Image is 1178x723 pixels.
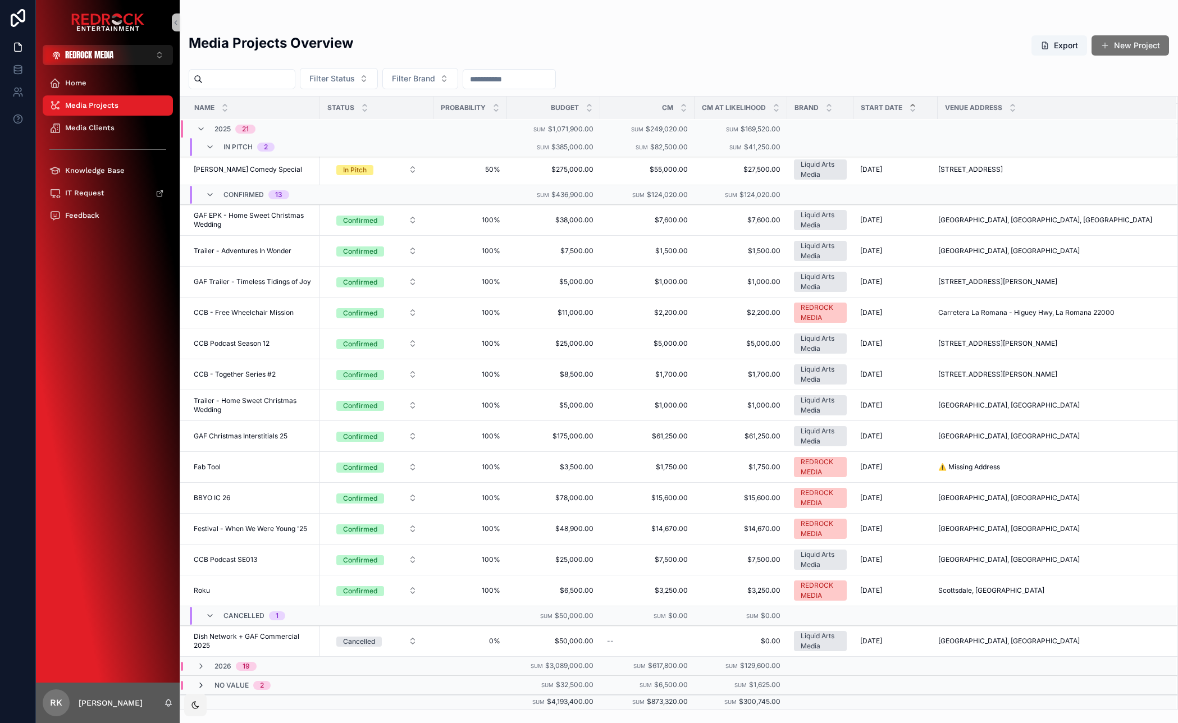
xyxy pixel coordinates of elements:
[607,401,688,410] span: $1,000.00
[440,370,500,379] span: 100%
[514,246,593,255] a: $7,500.00
[938,493,1163,502] a: [GEOGRAPHIC_DATA], [GEOGRAPHIC_DATA]
[65,166,125,175] span: Knowledge Base
[794,303,847,323] a: REDROCK MEDIA
[701,401,780,410] a: $1,000.00
[938,432,1080,441] span: [GEOGRAPHIC_DATA], [GEOGRAPHIC_DATA]
[440,493,500,502] a: 100%
[327,364,426,385] button: Select Button
[327,272,426,292] button: Select Button
[607,524,688,533] a: $14,670.00
[860,277,931,286] a: [DATE]
[938,432,1163,441] a: [GEOGRAPHIC_DATA], [GEOGRAPHIC_DATA]
[801,272,840,292] div: Liquid Arts Media
[194,493,313,502] a: BBYO IC 26
[343,432,377,442] div: Confirmed
[701,586,780,595] span: $3,250.00
[194,277,313,286] a: GAF Trailer - Timeless Tidings of Joy
[801,580,840,601] div: REDROCK MEDIA
[514,277,593,286] a: $5,000.00
[701,339,780,348] span: $5,000.00
[701,463,780,472] a: $1,750.00
[938,463,1000,472] span: ⚠️ Missing Address
[938,308,1115,317] span: Carretera La Romana - Higuey Hwy, La Romana 22000
[440,339,500,348] span: 100%
[194,370,276,379] span: CCB - Together Series #2
[938,463,1163,472] a: ⚠️ Missing Address
[343,370,377,380] div: Confirmed
[607,277,688,286] span: $1,000.00
[938,246,1080,255] span: [GEOGRAPHIC_DATA], [GEOGRAPHIC_DATA]
[223,611,264,620] span: Cancelled
[607,216,688,225] a: $7,600.00
[327,518,427,539] a: Select Button
[514,432,593,441] a: $175,000.00
[794,395,847,415] a: Liquid Arts Media
[194,524,313,533] a: Festival - When We Were Young '25
[607,432,688,441] a: $61,250.00
[607,463,688,472] a: $1,750.00
[701,555,780,564] span: $7,500.00
[701,370,780,379] a: $1,700.00
[801,241,840,261] div: Liquid Arts Media
[938,216,1163,225] a: [GEOGRAPHIC_DATA], [GEOGRAPHIC_DATA], [GEOGRAPHIC_DATA]
[701,246,780,255] span: $1,500.00
[938,339,1163,348] a: [STREET_ADDRESS][PERSON_NAME]
[343,524,377,534] div: Confirmed
[938,586,1044,595] span: Scottsdale, [GEOGRAPHIC_DATA]
[860,463,931,472] a: [DATE]
[514,370,593,379] span: $8,500.00
[938,277,1057,286] span: [STREET_ADDRESS][PERSON_NAME]
[607,165,688,174] span: $55,000.00
[71,13,144,31] img: App logo
[327,425,427,447] a: Select Button
[801,210,840,230] div: Liquid Arts Media
[514,308,593,317] a: $11,000.00
[327,240,427,262] a: Select Button
[327,580,427,601] a: Select Button
[309,73,355,84] span: Filter Status
[327,159,426,180] button: Select Button
[440,246,500,255] a: 100%
[327,630,427,652] a: Select Button
[514,216,593,225] a: $38,000.00
[801,631,840,651] div: Liquid Arts Media
[440,524,500,533] a: 100%
[938,370,1057,379] span: [STREET_ADDRESS][PERSON_NAME]
[194,586,210,595] span: Roku
[194,308,313,317] a: CCB - Free Wheelchair Mission
[794,210,847,230] a: Liquid Arts Media
[343,165,367,175] div: In Pitch
[607,246,688,255] span: $1,500.00
[514,401,593,410] a: $5,000.00
[794,159,847,180] a: Liquid Arts Media
[794,364,847,385] a: Liquid Arts Media
[343,637,375,647] div: Cancelled
[194,246,291,255] span: Trailer - Adventures In Wonder
[194,339,313,348] a: CCB Podcast Season 12
[194,555,313,564] a: CCB Podcast SE013
[701,165,780,174] a: $27,500.00
[327,426,426,446] button: Select Button
[701,308,780,317] a: $2,200.00
[607,308,688,317] a: $2,200.00
[514,555,593,564] a: $25,000.00
[343,339,377,349] div: Confirmed
[938,308,1163,317] a: Carretera La Romana - Higuey Hwy, La Romana 22000
[860,308,931,317] a: [DATE]
[440,277,500,286] a: 100%
[514,493,593,502] a: $78,000.00
[607,493,688,502] a: $15,600.00
[327,488,426,508] button: Select Button
[860,432,931,441] a: [DATE]
[194,308,294,317] span: CCB - Free Wheelchair Mission
[440,165,500,174] a: 50%
[794,426,847,446] a: Liquid Arts Media
[214,125,231,134] span: 2025
[440,401,500,410] span: 100%
[194,632,313,650] a: Dish Network + GAF Commercial 2025
[860,555,931,564] a: [DATE]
